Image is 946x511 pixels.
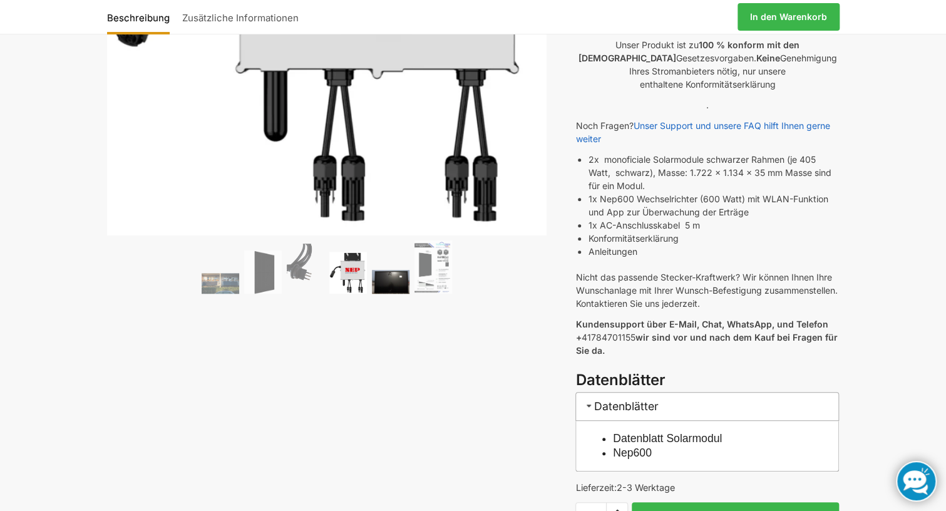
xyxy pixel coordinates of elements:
[372,270,409,294] img: Balkonkraftwerk 600/810 Watt Fullblack – Bild 5
[575,119,839,145] p: Noch Fragen?
[575,98,839,111] p: .
[588,245,839,258] li: Anleitungen
[575,319,828,343] strong: Kundensupport über E-Mail, Chat, WhatsApp, und Telefon +
[575,332,837,356] strong: wir sind vor und nach dem Kauf bei Fragen für Sie da.
[588,153,839,192] li: 2x monoficiale Solarmodule schwarzer Rahmen (je 405 Watt, schwarz), Masse: 1.722 x 1.134 x 35 mm ...
[588,192,839,219] li: 1x Nep600 Wechselrichter (600 Watt) mit WLAN-Funktion und App zur Überwachung der Erträge
[329,252,367,294] img: NEP 800 Drosselbar auf 600 Watt
[176,2,305,32] a: Zusätzliche Informationen
[287,244,324,294] img: Anschlusskabel-3meter_schweizer-stecker
[578,39,799,63] strong: 100 % konform mit den [DEMOGRAPHIC_DATA]
[588,232,839,245] li: Konformitätserklärung
[107,2,176,32] a: Beschreibung
[575,317,839,357] p: 41784701155
[613,446,652,459] a: Nep600
[244,250,282,294] img: TommaTech Vorderseite
[202,273,239,294] img: 2 Balkonkraftwerke
[616,482,674,493] span: 2-3 Werktage
[575,369,839,391] h3: Datenblätter
[738,3,840,31] a: In den Warenkorb
[575,120,830,144] a: Unser Support und unsere FAQ hilft Ihnen gerne weiter
[588,219,839,232] li: 1x AC-Anschlusskabel 5 m
[575,271,839,310] p: Nicht das passende Stecker-Kraftwerk? Wir können Ihnen Ihre Wunschanlage mit Ihrer Wunsch-Befesti...
[575,392,839,420] h3: Datenblätter
[613,432,722,445] a: Datenblatt Solarmodul
[575,38,839,91] p: Unser Produkt ist zu Gesetzesvorgaben. Genehmigung Ihres Stromanbieters nötig, nur unsere enthalt...
[575,482,674,493] span: Lieferzeit:
[756,53,779,63] strong: Keine
[414,240,452,294] img: Balkonkraftwerk 600/810 Watt Fullblack – Bild 6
